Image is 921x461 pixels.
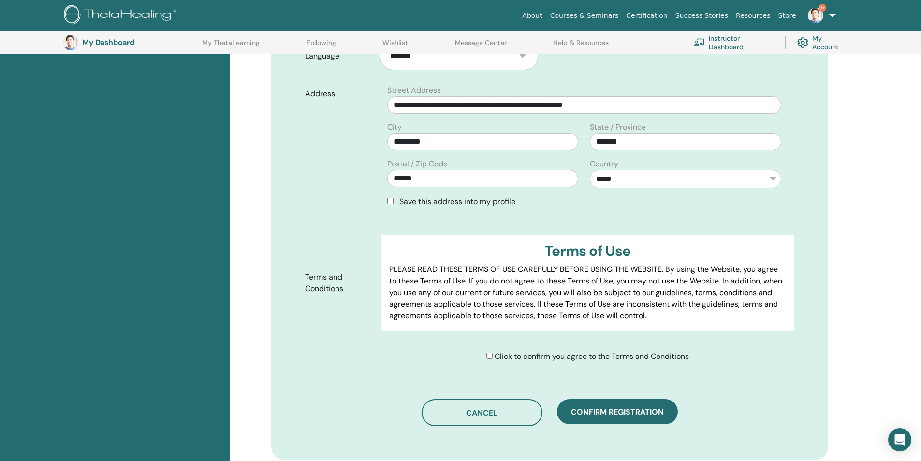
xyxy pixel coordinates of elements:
a: Certification [622,7,671,25]
img: default.jpg [808,8,823,23]
a: My Account [797,32,848,53]
label: Terms and Conditions [298,268,382,298]
span: Click to confirm you agree to the Terms and Conditions [495,351,689,361]
label: Address [298,85,382,103]
span: 9+ [819,4,826,12]
span: Confirm registration [571,407,664,417]
a: Following [307,39,336,54]
span: Cancel [466,408,497,418]
a: My ThetaLearning [202,39,260,54]
label: Country [590,158,618,170]
p: PLEASE READ THESE TERMS OF USE CAREFULLY BEFORE USING THE WEBSITE. By using the Website, you agre... [389,264,786,322]
label: City [387,121,402,133]
span: Save this address into my profile [399,196,515,207]
a: Success Stories [672,7,732,25]
h3: Terms of Use [389,242,786,260]
a: Wishlist [382,39,408,54]
img: default.jpg [63,35,78,50]
label: Postal / Zip Code [387,158,448,170]
a: Instructor Dashboard [694,32,773,53]
img: cog.svg [797,35,808,51]
h3: My Dashboard [82,38,179,47]
label: State / Province [590,121,646,133]
img: logo.png [64,5,179,27]
a: Courses & Seminars [546,7,623,25]
a: Help & Resources [553,39,609,54]
label: Language [298,47,380,65]
a: Store [775,7,800,25]
div: Open Intercom Messenger [888,428,911,451]
button: Confirm registration [557,399,678,424]
a: Resources [732,7,775,25]
label: Street Address [387,85,441,96]
a: About [518,7,546,25]
img: chalkboard-teacher.svg [694,38,705,46]
button: Cancel [422,399,542,426]
a: Message Center [455,39,507,54]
